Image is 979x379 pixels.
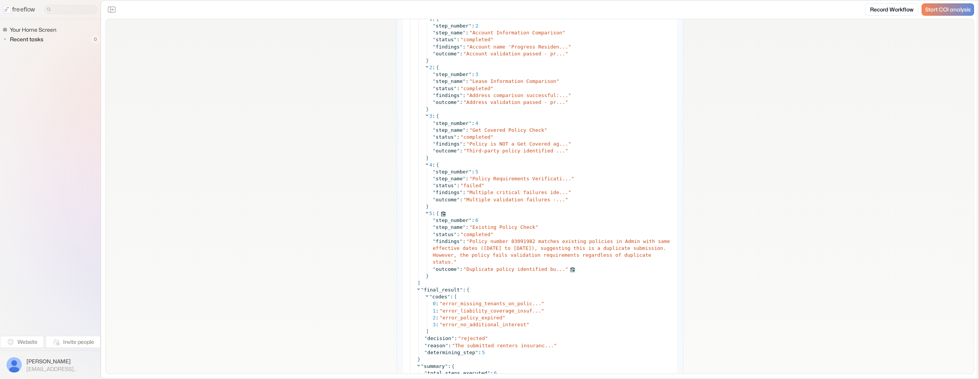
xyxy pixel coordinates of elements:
[424,343,428,348] span: "
[925,6,971,13] span: Start COI analysis
[433,141,436,147] span: "
[448,343,451,348] span: :
[463,99,467,105] span: "
[433,238,436,244] span: "
[433,23,436,29] span: "
[463,238,466,244] span: :
[454,37,457,42] span: "
[469,224,472,230] span: "
[426,329,429,334] span: ]
[472,127,544,133] span: Get Covered Policy Check
[490,232,493,237] span: "
[460,232,463,237] span: "
[565,148,568,154] span: "
[427,350,475,355] span: determining_step
[436,322,439,327] span: :
[448,363,451,370] span: :
[468,71,472,77] span: "
[421,287,424,293] span: "
[463,141,466,147] span: :
[466,224,469,230] span: :
[436,301,439,306] span: :
[526,322,529,327] span: "
[2,25,59,34] a: Your Home Screen
[429,113,433,119] span: 3
[469,141,568,147] span: Policy is NOT a Get Covered ag...
[433,99,436,105] span: "
[472,217,475,223] span: :
[5,355,96,374] button: [PERSON_NAME][EMAIL_ADDRESS][DOMAIN_NAME]
[460,37,463,42] span: "
[439,322,442,327] span: "
[433,315,436,321] span: 2
[469,176,472,181] span: "
[468,217,472,223] span: "
[460,51,463,57] span: :
[442,308,541,314] span: error_liability_coverage_insuf...
[463,134,490,140] span: completed
[544,127,547,133] span: "
[433,232,436,237] span: "
[436,92,460,98] span: findings
[463,266,467,272] span: "
[439,315,442,321] span: "
[436,78,462,84] span: step_name
[457,134,460,140] span: :
[541,308,544,314] span: "
[429,294,433,300] span: "
[424,363,445,369] span: summary
[554,343,557,348] span: "
[463,37,490,42] span: completed
[429,211,433,216] span: 5
[433,322,436,327] span: 3
[436,162,439,168] span: {
[463,176,466,181] span: "
[535,224,538,230] span: "
[568,189,571,195] span: "
[436,64,439,71] span: {
[439,308,442,314] span: "
[463,189,466,195] span: :
[433,120,436,126] span: "
[442,315,503,321] span: error_policy_expired
[418,356,421,362] span: }
[467,92,470,98] span: "
[565,197,568,202] span: "
[436,127,462,133] span: step_name
[460,287,463,293] span: "
[463,51,467,57] span: "
[472,224,535,230] span: Existing Policy Check
[452,363,455,370] span: {
[457,51,460,57] span: "
[467,44,470,50] span: "
[463,183,481,188] span: failed
[90,34,101,44] span: 0
[865,3,919,16] a: Record Workflow
[460,86,463,91] span: "
[466,176,469,181] span: :
[46,336,101,348] button: Invite people
[460,134,463,140] span: "
[439,301,442,306] span: "
[463,232,490,237] span: completed
[467,189,470,195] span: "
[426,155,429,161] span: }
[433,86,436,91] span: "
[475,169,478,175] span: 5
[447,294,450,300] span: "
[432,64,435,71] span: :
[454,335,457,341] span: :
[433,266,436,272] span: "
[436,308,439,314] span: :
[424,350,428,355] span: "
[436,44,460,50] span: findings
[568,141,571,147] span: "
[436,120,468,126] span: step_number
[467,99,565,105] span: Address validation passed - pr...
[469,44,568,50] span: Account name 'Progress Residen...
[455,343,554,348] span: The submitted renters insuranc...
[436,210,439,217] span: {
[426,58,429,63] span: }
[445,343,448,348] span: "
[457,266,460,272] span: "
